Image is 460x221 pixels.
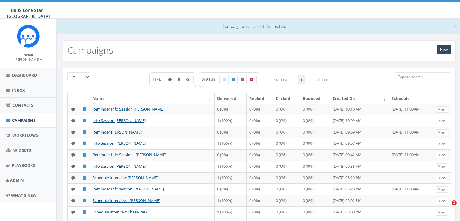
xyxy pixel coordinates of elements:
[165,75,175,84] label: Text SMS
[17,25,40,48] img: Rally_Corp_Icon.png
[300,161,330,172] td: 0 (0%)
[71,187,75,191] i: Text SMS
[215,195,247,206] td: 1 (100%)
[330,206,389,218] td: [DATE] 05:00 PM
[330,149,389,161] td: [DATE] 09:42 AM
[330,172,389,184] td: [DATE] 05:29 PM
[300,206,330,218] td: 0 (0%)
[13,147,31,153] span: Widgets
[215,161,247,172] td: 1 (100%)
[83,187,86,191] i: Published
[71,164,75,168] i: Text SMS
[215,115,247,127] td: 1 (100%)
[93,209,148,215] a: Schedule Interview Chase Park
[436,198,448,204] a: View
[15,57,42,61] small: [PERSON_NAME]
[168,78,172,81] i: Text SMS
[273,161,300,172] td: 0 (0%)
[90,93,215,104] th: Name: activate to sort column ascending
[93,129,142,135] a: Reminder [PERSON_NAME]
[247,104,274,115] td: 0 (0%)
[215,138,247,149] td: 1 (100%)
[247,93,274,104] th: Replied
[215,93,247,104] th: Delivered
[83,130,86,134] i: Published
[83,210,86,214] i: Published
[12,163,35,168] span: Playbooks
[83,176,86,180] i: Published
[215,206,247,218] td: 1 (100%)
[436,129,448,136] a: View
[273,138,300,149] td: 0 (0%)
[247,149,274,161] td: 0 (0%)
[273,127,300,138] td: 0 (0%)
[175,75,184,84] label: Ringless Voice Mail
[389,127,433,138] td: [DATE] 11:00AM
[12,117,35,123] span: Campaigns
[273,149,300,161] td: 0 (0%)
[71,141,75,145] i: Text SMS
[83,119,86,123] i: Published
[330,104,389,115] td: [DATE] 10:10 AM
[247,138,274,149] td: 0 (0%)
[93,152,166,157] a: Reminder Info Session - [PERSON_NAME]
[300,195,330,206] td: 0 (0%)
[436,141,448,147] a: View
[12,72,37,78] span: Dashboard
[330,161,389,172] td: [DATE] 09:38 AM
[71,199,75,203] i: Text SMS
[247,195,274,206] td: 0 (0%)
[247,161,274,172] td: 0 (0%)
[389,149,433,161] td: [DATE] 11:00AM
[436,118,448,124] a: View
[246,75,257,84] label: Archived
[215,104,247,115] td: 0 (0%)
[183,75,194,84] label: Automated Message
[454,23,457,29] button: Close
[330,93,389,104] th: Created On: activate to sort column ascending
[93,163,146,169] a: Info Session [PERSON_NAME]
[71,176,75,180] i: Text SMS
[436,209,448,216] a: View
[215,149,247,161] td: 0 (0%)
[71,119,75,123] i: Text SMS
[300,183,330,195] td: 0 (0%)
[186,78,190,81] i: Automated Message
[436,186,448,193] a: View
[436,175,448,181] a: View
[215,183,247,195] td: 0 (0%)
[83,107,86,111] i: Published
[300,93,330,104] th: Bounced
[330,195,389,206] td: [DATE] 05:02 PM
[241,78,244,81] i: Unpublished
[93,198,160,203] a: Schedule Interview - [PERSON_NAME]
[273,93,300,104] th: Clicked
[247,127,274,138] td: 0 (0%)
[71,153,75,157] i: Text SMS
[228,75,238,84] label: Published
[215,127,247,138] td: 0 (0%)
[67,45,113,55] h2: Campaigns
[273,115,300,127] td: 0 (0%)
[298,75,305,84] span: to
[11,193,37,198] span: What's New
[202,77,220,82] span: STATUS
[330,183,389,195] td: [DATE] 05:20 PM
[247,172,274,184] td: 0 (0%)
[247,183,274,195] td: 0 (0%)
[273,104,300,115] td: 0 (0%)
[7,7,50,19] span: BBBS Lone Star | [GEOGRAPHIC_DATA]
[273,195,300,206] td: 0 (0%)
[93,140,146,146] a: Info Session [PERSON_NAME]
[93,106,164,112] a: Reminder Info Session [PERSON_NAME]
[300,104,330,115] td: 0 (0%)
[93,175,158,180] a: Schedule Interview [PERSON_NAME]
[273,172,300,184] td: 0 (0%)
[436,106,448,113] a: View
[15,56,42,62] a: [PERSON_NAME]
[273,206,300,218] td: 0 (0%)
[300,115,330,127] td: 0 (0%)
[436,152,448,158] a: View
[305,75,336,84] input: end date
[71,107,75,111] i: Text SMS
